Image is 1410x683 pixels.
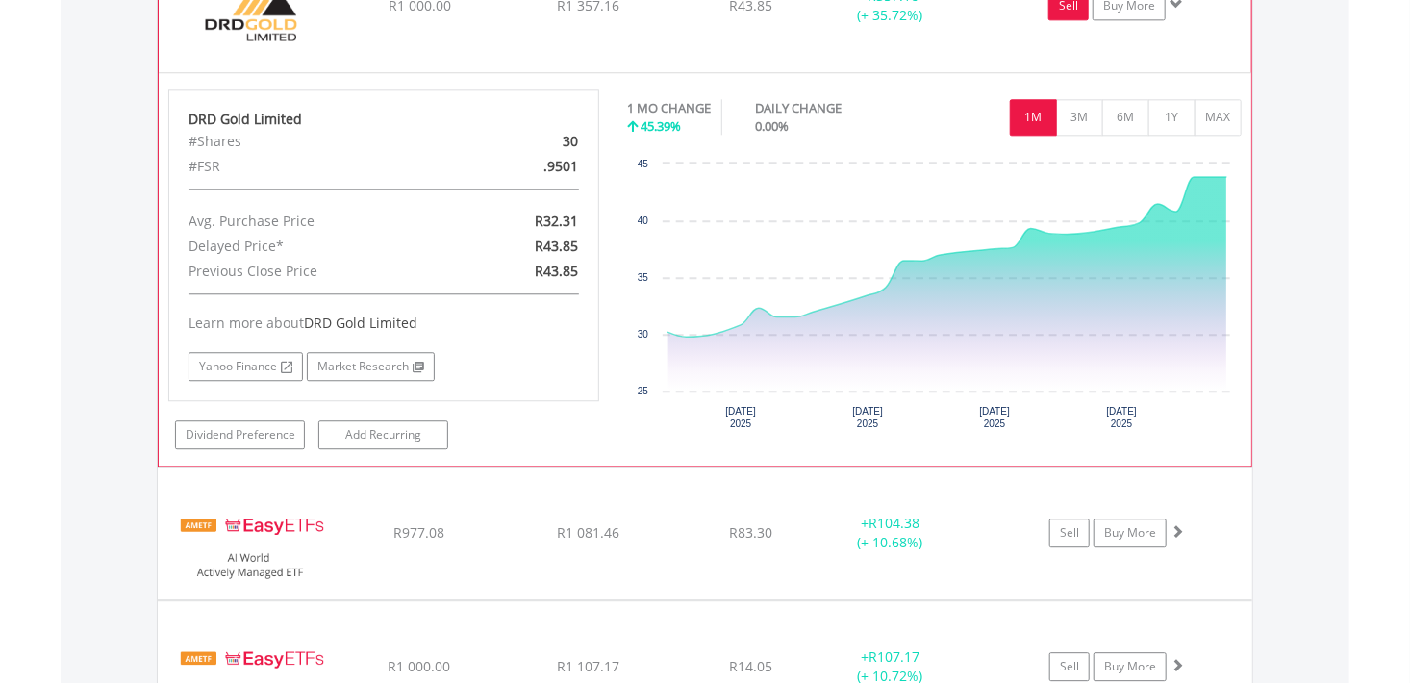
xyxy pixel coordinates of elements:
span: R1 107.17 [557,657,619,675]
text: 35 [637,272,648,283]
div: Avg. Purchase Price [174,209,453,234]
span: R83.30 [729,523,772,542]
button: 1M [1010,99,1057,136]
a: Sell [1049,652,1090,681]
button: 6M [1102,99,1149,136]
text: [DATE] 2025 [979,406,1010,429]
div: .9501 [453,154,592,179]
text: [DATE] 2025 [852,406,883,429]
a: Dividend Preference [175,420,305,449]
text: 45 [637,159,648,169]
span: R107.17 [869,647,919,666]
span: R1 081.46 [557,523,619,542]
span: R14.05 [729,657,772,675]
div: Delayed Price* [174,234,453,259]
a: Buy More [1094,652,1167,681]
a: Buy More [1094,519,1167,547]
div: DRD Gold Limited [189,110,579,129]
text: [DATE] 2025 [1106,406,1137,429]
button: MAX [1195,99,1242,136]
div: Previous Close Price [174,259,453,284]
div: #Shares [174,129,453,154]
span: R32.31 [535,212,578,230]
span: DRD Gold Limited [304,314,417,332]
a: Market Research [307,352,435,381]
div: Chart. Highcharts interactive chart. [628,154,1243,443]
img: EQU.ZA.EASYAI.png [167,492,333,594]
div: DAILY CHANGE [756,99,910,117]
span: R43.85 [535,262,578,280]
a: Add Recurring [318,420,448,449]
a: Yahoo Finance [189,352,303,381]
svg: Interactive chart [628,154,1242,443]
text: 30 [637,329,648,340]
span: R977.08 [393,523,444,542]
text: [DATE] 2025 [725,406,756,429]
text: 25 [637,386,648,396]
span: R104.38 [869,514,919,532]
a: Sell [1049,519,1090,547]
div: + (+ 10.68%) [818,514,963,552]
div: Learn more about [189,314,579,333]
div: 30 [453,129,592,154]
text: 40 [637,215,648,226]
button: 1Y [1148,99,1196,136]
div: 1 MO CHANGE [628,99,712,117]
span: R43.85 [535,237,578,255]
button: 3M [1056,99,1103,136]
div: #FSR [174,154,453,179]
span: R1 000.00 [388,657,450,675]
span: 0.00% [756,117,790,135]
span: 45.39% [642,117,682,135]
